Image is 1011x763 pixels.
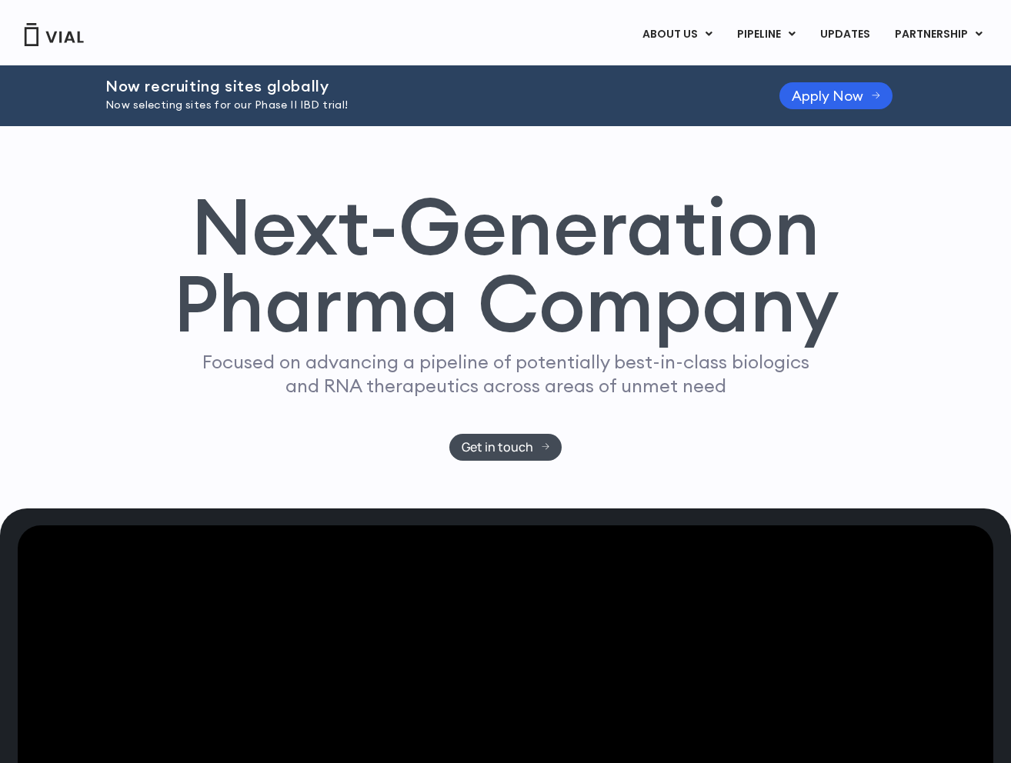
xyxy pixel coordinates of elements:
a: UPDATES [808,22,882,48]
a: ABOUT USMenu Toggle [630,22,724,48]
span: Apply Now [792,90,863,102]
h1: Next-Generation Pharma Company [172,188,839,343]
a: Get in touch [449,434,562,461]
a: Apply Now [779,82,893,109]
p: Focused on advancing a pipeline of potentially best-in-class biologics and RNA therapeutics acros... [195,350,816,398]
a: PIPELINEMenu Toggle [725,22,807,48]
span: Get in touch [462,441,533,453]
p: Now selecting sites for our Phase II IBD trial! [105,97,741,114]
h2: Now recruiting sites globally [105,78,741,95]
a: PARTNERSHIPMenu Toggle [883,22,995,48]
img: Vial Logo [23,23,85,46]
